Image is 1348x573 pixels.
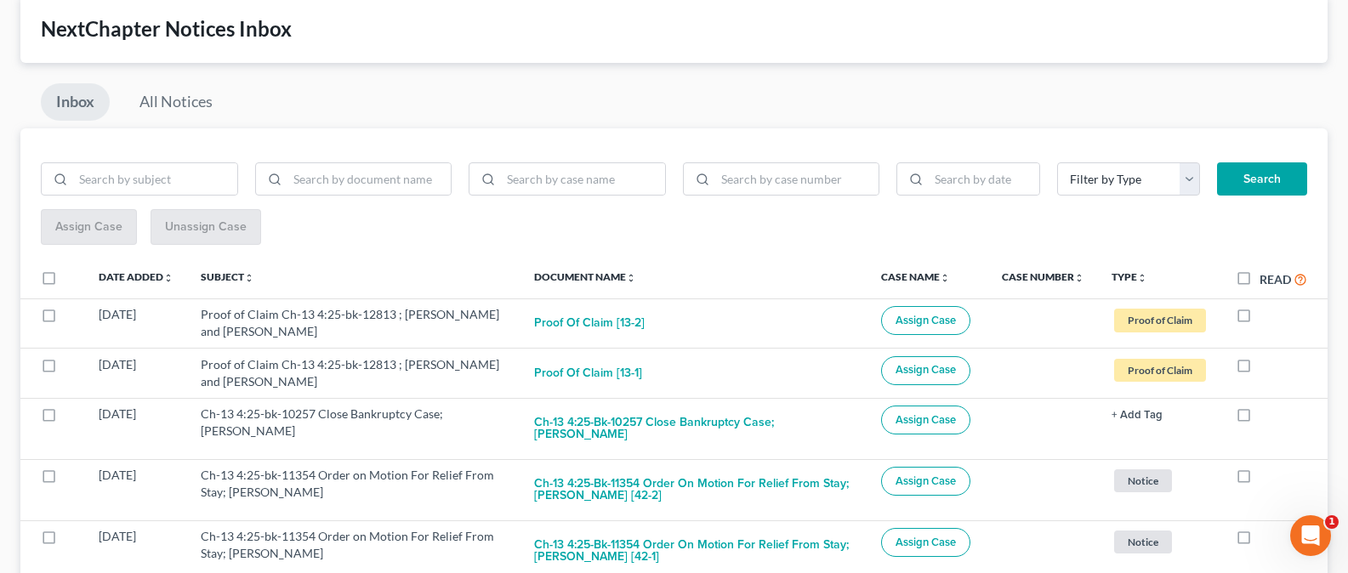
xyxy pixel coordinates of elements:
a: Inbox [41,83,110,121]
td: [DATE] [85,298,187,348]
input: Search by date [929,163,1039,196]
label: Read [1260,270,1291,288]
td: [DATE] [85,459,187,520]
button: Assign Case [881,528,970,557]
span: Assign Case [896,474,956,488]
span: Proof of Claim [1114,359,1206,382]
button: Assign Case [881,306,970,335]
span: Assign Case [896,314,956,327]
td: Proof of Claim Ch-13 4:25-bk-12813 ; [PERSON_NAME] and [PERSON_NAME] [187,298,520,348]
td: [DATE] [85,398,187,459]
button: + Add Tag [1112,410,1163,421]
i: unfold_more [1074,273,1084,283]
span: Notice [1114,469,1172,492]
a: Case Nameunfold_more [881,270,950,283]
td: Ch-13 4:25-bk-10257 Close Bankruptcy Case; [PERSON_NAME] [187,398,520,459]
button: Search [1217,162,1307,196]
i: unfold_more [1137,273,1147,283]
button: Proof of Claim [13-1] [534,356,642,390]
a: Document Nameunfold_more [534,270,636,283]
input: Search by document name [287,163,452,196]
span: 1 [1325,515,1339,529]
td: [DATE] [85,349,187,398]
div: NextChapter Notices Inbox [41,15,1307,43]
input: Search by subject [73,163,237,196]
a: Proof of Claim [1112,306,1209,334]
button: Proof of Claim [13-2] [534,306,645,340]
a: Case Numberunfold_more [1002,270,1084,283]
i: unfold_more [626,273,636,283]
i: unfold_more [940,273,950,283]
span: Assign Case [896,413,956,427]
input: Search by case name [501,163,665,196]
button: Assign Case [881,467,970,496]
a: Notice [1112,467,1209,495]
span: Proof of Claim [1114,309,1206,332]
button: Ch-13 4:25-bk-11354 Order on Motion For Relief From Stay; [PERSON_NAME] [42-2] [534,467,854,513]
a: Notice [1112,528,1209,556]
td: Proof of Claim Ch-13 4:25-bk-12813 ; [PERSON_NAME] and [PERSON_NAME] [187,349,520,398]
a: + Add Tag [1112,406,1209,423]
input: Search by case number [715,163,879,196]
i: unfold_more [163,273,173,283]
span: Notice [1114,530,1172,553]
button: Assign Case [881,356,970,385]
iframe: Intercom live chat [1290,515,1331,556]
a: Proof of Claim [1112,356,1209,384]
span: Assign Case [896,363,956,377]
button: Ch-13 4:25-bk-10257 Close Bankruptcy Case; [PERSON_NAME] [534,406,854,451]
a: All Notices [124,83,228,121]
a: Subjectunfold_more [201,270,254,283]
a: Date Addedunfold_more [99,270,173,283]
td: Ch-13 4:25-bk-11354 Order on Motion For Relief From Stay; [PERSON_NAME] [187,459,520,520]
button: Assign Case [881,406,970,434]
span: Assign Case [896,536,956,549]
a: Typeunfold_more [1112,270,1147,283]
i: unfold_more [244,273,254,283]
